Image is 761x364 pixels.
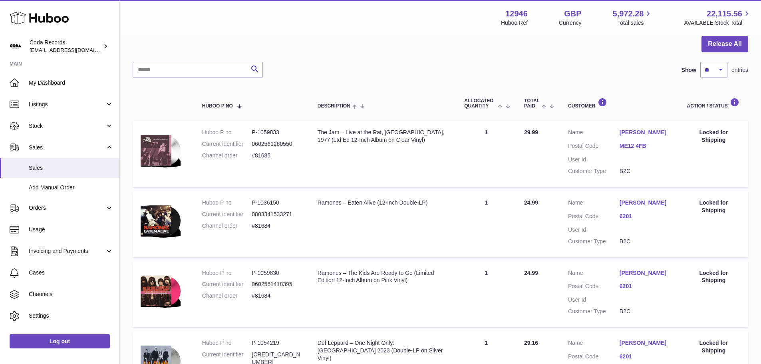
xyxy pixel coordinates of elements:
[505,8,528,19] strong: 12946
[29,226,113,233] span: Usage
[252,211,302,218] dd: 0803341533271
[456,121,516,187] td: 1
[524,98,540,109] span: Total paid
[687,339,740,354] div: Locked for Shipping
[568,226,620,234] dt: User Id
[252,129,302,136] dd: P-1059833
[10,334,110,348] a: Log out
[701,36,748,52] button: Release All
[620,308,671,315] dd: B2C
[252,222,302,230] dd: #81684
[141,269,181,312] img: 129461758959363.png
[29,247,105,255] span: Invoicing and Payments
[731,66,748,74] span: entries
[456,191,516,257] td: 1
[559,19,582,27] div: Currency
[252,280,302,288] dd: 0602561418395
[29,101,105,108] span: Listings
[141,129,181,172] img: 129461758890801.png
[252,292,302,300] dd: #81684
[524,270,538,276] span: 24.99
[29,144,105,151] span: Sales
[568,308,620,315] dt: Customer Type
[202,152,252,159] dt: Channel order
[29,269,113,276] span: Cases
[620,282,671,290] a: 6201
[29,312,113,320] span: Settings
[568,282,620,292] dt: Postal Code
[29,122,105,130] span: Stock
[29,204,105,212] span: Orders
[524,129,538,135] span: 29.99
[707,8,742,19] span: 22,115.56
[30,47,117,53] span: [EMAIL_ADDRESS][DOMAIN_NAME]
[141,199,181,242] img: 129461741594288.png
[524,340,538,346] span: 29.16
[620,353,671,360] a: 6201
[568,156,620,163] dt: User Id
[318,129,448,144] div: The Jam – Live at the Rat, [GEOGRAPHIC_DATA], 1977 (Ltd Ed 12-Inch Album on Clear Vinyl)
[252,140,302,148] dd: 0602561260550
[568,296,620,304] dt: User Id
[252,269,302,277] dd: P-1059830
[318,103,350,109] span: Description
[564,8,581,19] strong: GBP
[620,142,671,150] a: ME12 4FB
[202,280,252,288] dt: Current identifier
[202,211,252,218] dt: Current identifier
[687,269,740,284] div: Locked for Shipping
[202,269,252,277] dt: Huboo P no
[202,222,252,230] dt: Channel order
[568,353,620,362] dt: Postal Code
[29,184,113,191] span: Add Manual Order
[252,152,302,159] dd: #81685
[456,261,516,328] td: 1
[30,39,101,54] div: Coda Records
[501,19,528,27] div: Huboo Ref
[318,339,448,362] div: Def Leppard – One Night Only: [GEOGRAPHIC_DATA] 2023 (Double-LP on Silver Vinyl)
[29,164,113,172] span: Sales
[568,98,671,109] div: Customer
[682,66,696,74] label: Show
[29,79,113,87] span: My Dashboard
[318,199,448,207] div: Ramones – Eaten Alive (12-Inch Double-LP)
[620,339,671,347] a: [PERSON_NAME]
[568,142,620,152] dt: Postal Code
[10,40,22,52] img: haz@pcatmedia.com
[568,199,620,209] dt: Name
[202,292,252,300] dt: Channel order
[202,140,252,148] dt: Current identifier
[464,98,496,109] span: ALLOCATED Quantity
[202,129,252,136] dt: Huboo P no
[620,238,671,245] dd: B2C
[613,8,653,27] a: 5,972.28 Total sales
[29,290,113,298] span: Channels
[687,98,740,109] div: Action / Status
[617,19,653,27] span: Total sales
[620,213,671,220] a: 6201
[202,199,252,207] dt: Huboo P no
[252,199,302,207] dd: P-1036150
[684,8,751,27] a: 22,115.56 AVAILABLE Stock Total
[687,129,740,144] div: Locked for Shipping
[687,199,740,214] div: Locked for Shipping
[202,103,233,109] span: Huboo P no
[620,129,671,136] a: [PERSON_NAME]
[568,269,620,279] dt: Name
[568,129,620,138] dt: Name
[684,19,751,27] span: AVAILABLE Stock Total
[524,199,538,206] span: 24.99
[252,339,302,347] dd: P-1054219
[568,167,620,175] dt: Customer Type
[620,199,671,207] a: [PERSON_NAME]
[568,339,620,349] dt: Name
[318,269,448,284] div: Ramones – The Kids Are Ready to Go (Limited Edition 12-Inch Album on Pink Vinyl)
[202,339,252,347] dt: Huboo P no
[613,8,644,19] span: 5,972.28
[568,238,620,245] dt: Customer Type
[568,213,620,222] dt: Postal Code
[620,269,671,277] a: [PERSON_NAME]
[620,167,671,175] dd: B2C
